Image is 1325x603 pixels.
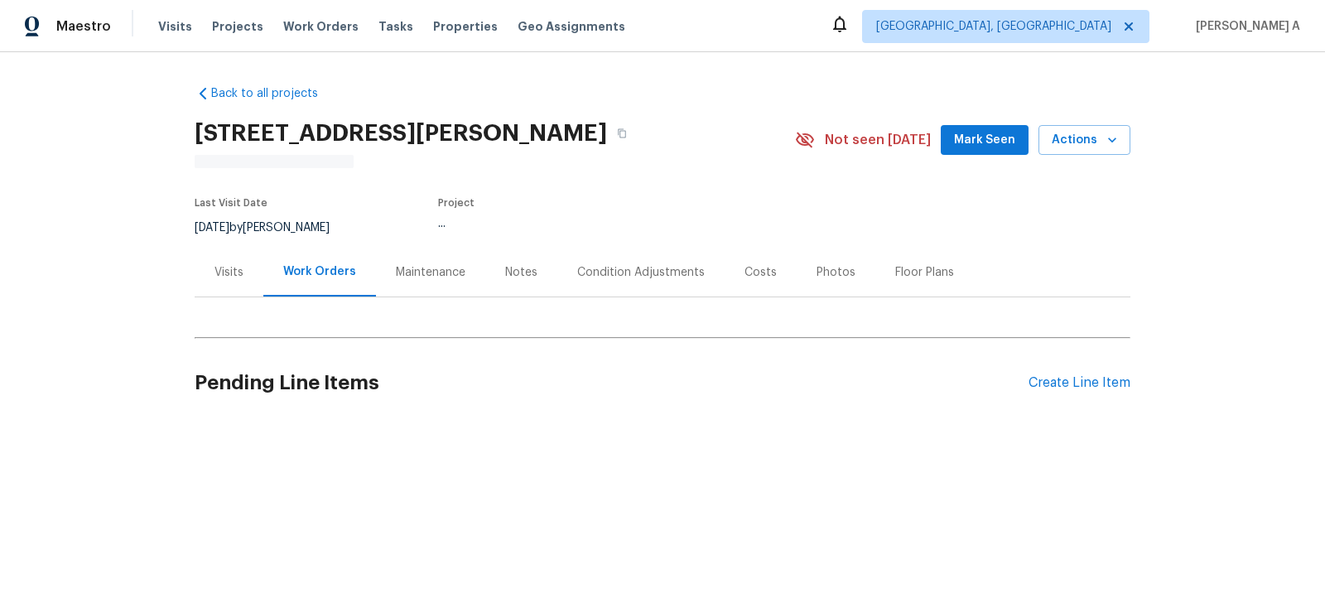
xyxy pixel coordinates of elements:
[195,222,229,234] span: [DATE]
[438,198,475,208] span: Project
[195,218,349,238] div: by [PERSON_NAME]
[212,18,263,35] span: Projects
[941,125,1029,156] button: Mark Seen
[876,18,1111,35] span: [GEOGRAPHIC_DATA], [GEOGRAPHIC_DATA]
[744,264,777,281] div: Costs
[195,85,354,102] a: Back to all projects
[577,264,705,281] div: Condition Adjustments
[817,264,855,281] div: Photos
[433,18,498,35] span: Properties
[158,18,192,35] span: Visits
[505,264,537,281] div: Notes
[1038,125,1130,156] button: Actions
[195,125,607,142] h2: [STREET_ADDRESS][PERSON_NAME]
[1052,130,1117,151] span: Actions
[396,264,465,281] div: Maintenance
[954,130,1015,151] span: Mark Seen
[195,345,1029,422] h2: Pending Line Items
[1189,18,1300,35] span: [PERSON_NAME] A
[214,264,243,281] div: Visits
[56,18,111,35] span: Maestro
[607,118,637,148] button: Copy Address
[438,218,756,229] div: ...
[518,18,625,35] span: Geo Assignments
[825,132,931,148] span: Not seen [DATE]
[1029,375,1130,391] div: Create Line Item
[378,21,413,32] span: Tasks
[895,264,954,281] div: Floor Plans
[283,263,356,280] div: Work Orders
[195,198,267,208] span: Last Visit Date
[283,18,359,35] span: Work Orders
